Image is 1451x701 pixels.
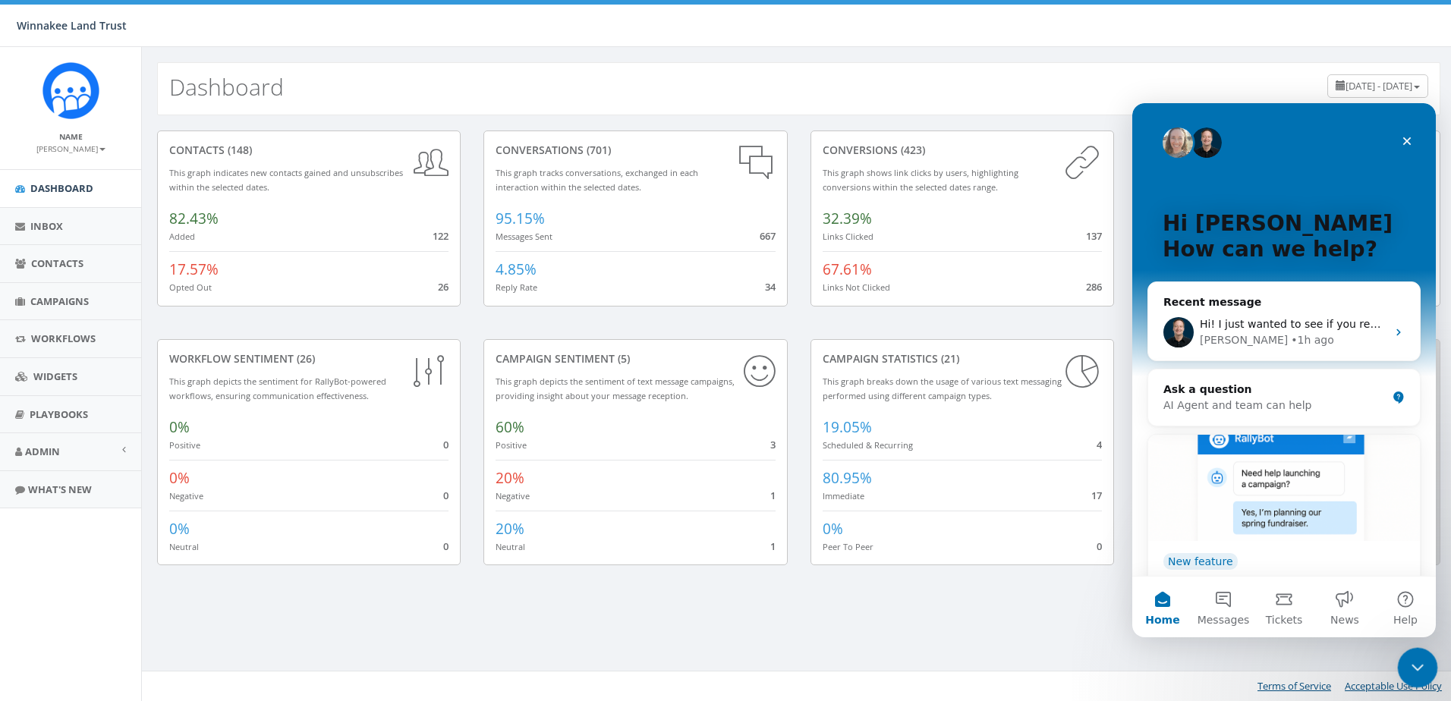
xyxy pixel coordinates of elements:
[159,229,202,245] div: • 1h ago
[770,438,776,451] span: 3
[433,229,449,243] span: 122
[823,417,872,437] span: 19.05%
[169,209,219,228] span: 82.43%
[68,229,156,245] div: [PERSON_NAME]
[823,209,872,228] span: 32.39%
[31,332,96,345] span: Workflows
[36,141,105,155] a: [PERSON_NAME]
[121,473,182,534] button: Tickets
[496,468,524,488] span: 20%
[496,281,537,293] small: Reply Rate
[823,490,864,501] small: Immediate
[823,281,890,293] small: Links Not Clicked
[1346,79,1412,93] span: [DATE] - [DATE]
[169,417,190,437] span: 0%
[496,167,698,193] small: This graph tracks conversations, exchanged in each interaction within the selected dates.
[1097,539,1102,553] span: 0
[496,490,530,501] small: Negative
[898,143,925,157] span: (423)
[33,369,77,383] span: Widgets
[42,62,99,119] img: Rally_Corp_Icon.png
[1097,438,1102,451] span: 4
[243,473,304,534] button: Help
[294,351,315,366] span: (26)
[1257,679,1331,693] a: Terms of Service
[36,143,105,154] small: [PERSON_NAME]
[31,256,83,270] span: Contacts
[169,519,190,539] span: 0%
[496,209,545,228] span: 95.15%
[30,181,93,195] span: Dashboard
[496,541,525,552] small: Neutral
[30,294,89,308] span: Campaigns
[15,331,288,523] div: RallyBot + Playbooks Now Live! 🚀New feature
[823,468,872,488] span: 80.95%
[182,473,243,534] button: News
[823,167,1018,193] small: This graph shows link clicks by users, highlighting conversions within the selected dates range.
[1345,679,1442,693] a: Acceptable Use Policy
[496,417,524,437] span: 60%
[496,439,527,451] small: Positive
[31,450,105,467] div: New feature
[496,376,735,401] small: This graph depicts the sentiment of text message campaigns, providing insight about your message ...
[823,376,1062,401] small: This graph breaks down the usage of various text messaging performed using different campaign types.
[261,24,288,52] div: Close
[13,511,47,522] span: Home
[169,281,212,293] small: Opted Out
[1086,229,1102,243] span: 137
[584,143,611,157] span: (701)
[61,473,121,534] button: Messages
[496,519,524,539] span: 20%
[770,539,776,553] span: 1
[225,143,252,157] span: (148)
[496,259,537,279] span: 4.85%
[30,219,63,233] span: Inbox
[169,439,200,451] small: Positive
[169,376,386,401] small: This graph depicts the sentiment for RallyBot-powered workflows, ensuring communication effective...
[823,541,873,552] small: Peer To Peer
[17,18,127,33] span: Winnakee Land Trust
[760,229,776,243] span: 667
[496,143,775,158] div: conversations
[65,511,118,522] span: Messages
[443,438,449,451] span: 0
[1086,280,1102,294] span: 286
[169,167,403,193] small: This graph indicates new contacts gained and unsubscribes within the selected dates.
[169,74,284,99] h2: Dashboard
[30,407,88,421] span: Playbooks
[443,489,449,502] span: 0
[198,511,227,522] span: News
[169,259,219,279] span: 17.57%
[615,351,630,366] span: (5)
[169,351,449,366] div: Workflow Sentiment
[823,231,873,242] small: Links Clicked
[28,483,92,496] span: What's New
[438,280,449,294] span: 26
[823,143,1102,158] div: conversions
[15,266,288,323] div: Ask a questionAI Agent and team can help
[823,351,1102,366] div: Campaign Statistics
[169,490,203,501] small: Negative
[31,294,254,310] div: AI Agent and team can help
[938,351,959,366] span: (21)
[496,231,552,242] small: Messages Sent
[68,215,368,227] span: Hi! I just wanted to see if you received these messages?
[169,231,195,242] small: Added
[443,539,449,553] span: 0
[169,468,190,488] span: 0%
[1132,103,1436,637] iframe: Intercom live chat
[31,278,254,294] div: Ask a question
[59,131,83,142] small: Name
[823,519,843,539] span: 0%
[496,351,775,366] div: Campaign Sentiment
[823,439,913,451] small: Scheduled & Recurring
[25,445,60,458] span: Admin
[765,280,776,294] span: 34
